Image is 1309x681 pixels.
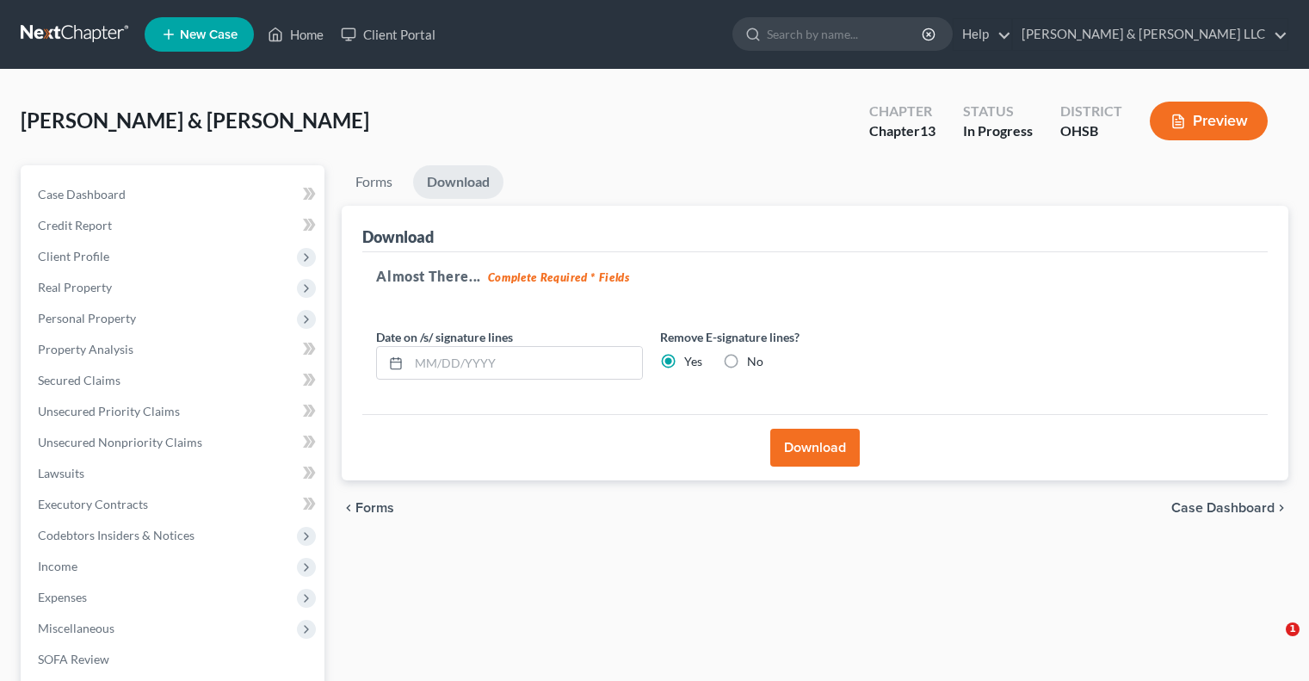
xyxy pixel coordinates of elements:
input: Search by name... [767,18,924,50]
div: Chapter [869,102,935,121]
span: Secured Claims [38,373,120,387]
span: Unsecured Priority Claims [38,404,180,418]
iframe: Intercom live chat [1250,622,1292,664]
span: Executory Contracts [38,497,148,511]
i: chevron_left [342,501,355,515]
a: Help [954,19,1011,50]
span: 13 [920,122,935,139]
button: Preview [1150,102,1268,140]
span: Forms [355,501,394,515]
span: 1 [1286,622,1300,636]
span: Credit Report [38,218,112,232]
i: chevron_right [1275,501,1288,515]
span: Miscellaneous [38,621,114,635]
label: Remove E-signature lines? [660,328,927,346]
a: Lawsuits [24,458,324,489]
a: [PERSON_NAME] & [PERSON_NAME] LLC [1013,19,1287,50]
a: Download [413,165,503,199]
span: Expenses [38,590,87,604]
a: Property Analysis [24,334,324,365]
a: Home [259,19,332,50]
a: Forms [342,165,406,199]
a: Credit Report [24,210,324,241]
a: Unsecured Priority Claims [24,396,324,427]
span: New Case [180,28,238,41]
a: Client Portal [332,19,444,50]
div: OHSB [1060,121,1122,141]
a: SOFA Review [24,644,324,675]
h5: Almost There... [376,266,1254,287]
div: Chapter [869,121,935,141]
label: Date on /s/ signature lines [376,328,513,346]
div: In Progress [963,121,1033,141]
label: No [747,353,763,370]
span: Income [38,559,77,573]
span: [PERSON_NAME] & [PERSON_NAME] [21,108,369,133]
div: Download [362,226,434,247]
a: Case Dashboard [24,179,324,210]
span: Client Profile [38,249,109,263]
span: Personal Property [38,311,136,325]
a: Executory Contracts [24,489,324,520]
span: Codebtors Insiders & Notices [38,528,194,542]
strong: Complete Required * Fields [488,270,630,284]
span: Property Analysis [38,342,133,356]
span: Unsecured Nonpriority Claims [38,435,202,449]
span: Case Dashboard [38,187,126,201]
span: Real Property [38,280,112,294]
div: District [1060,102,1122,121]
a: Case Dashboard chevron_right [1171,501,1288,515]
button: chevron_left Forms [342,501,417,515]
label: Yes [684,353,702,370]
a: Secured Claims [24,365,324,396]
div: Status [963,102,1033,121]
span: SOFA Review [38,652,109,666]
button: Download [770,429,860,467]
span: Lawsuits [38,466,84,480]
input: MM/DD/YYYY [409,347,642,380]
a: Unsecured Nonpriority Claims [24,427,324,458]
span: Case Dashboard [1171,501,1275,515]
